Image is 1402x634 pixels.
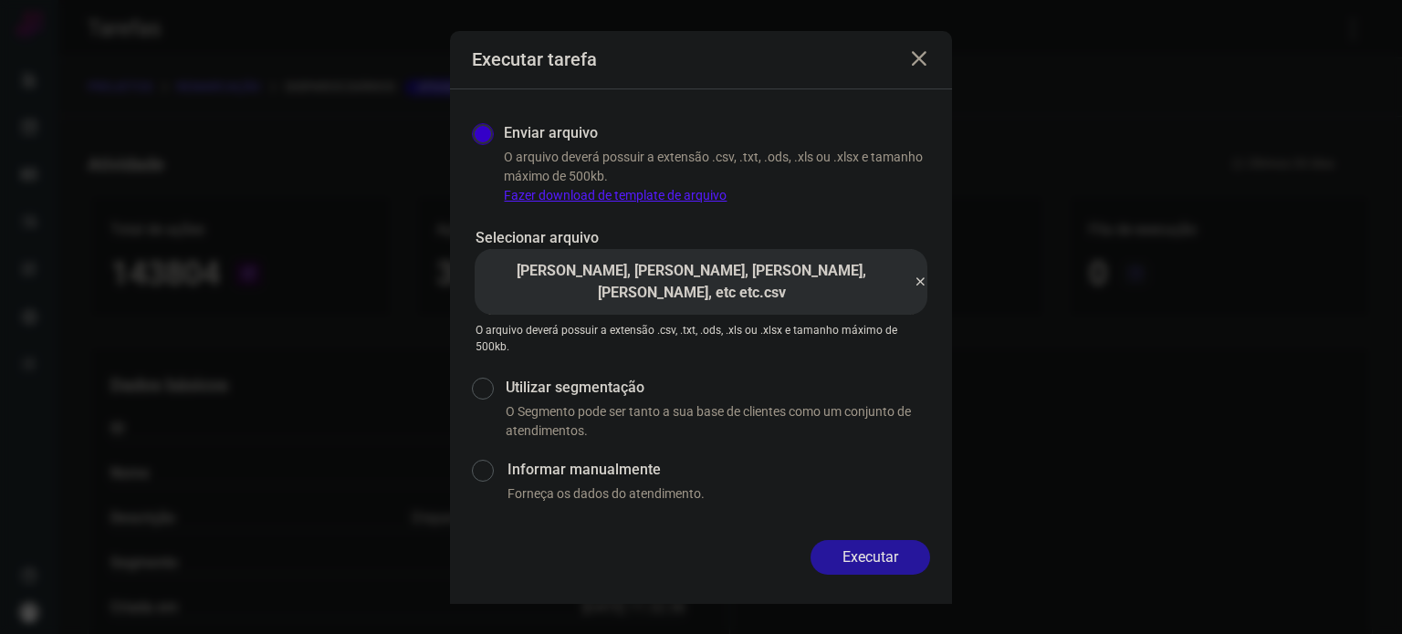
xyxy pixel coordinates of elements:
h3: Executar tarefa [472,48,597,70]
label: Utilizar segmentação [506,377,930,399]
button: Executar [811,540,930,575]
label: Informar manualmente [507,459,930,481]
p: O Segmento pode ser tanto a sua base de clientes como um conjunto de atendimentos. [506,402,930,441]
p: O arquivo deverá possuir a extensão .csv, .txt, .ods, .xls ou .xlsx e tamanho máximo de 500kb. [504,148,930,205]
p: Forneça os dados do atendimento. [507,484,930,504]
label: Enviar arquivo [504,122,598,144]
p: [PERSON_NAME], [PERSON_NAME], [PERSON_NAME], [PERSON_NAME], etc etc.csv [475,260,908,304]
p: O arquivo deverá possuir a extensão .csv, .txt, .ods, .xls ou .xlsx e tamanho máximo de 500kb. [476,322,926,355]
a: Fazer download de template de arquivo [504,188,727,203]
p: Selecionar arquivo [476,227,926,249]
